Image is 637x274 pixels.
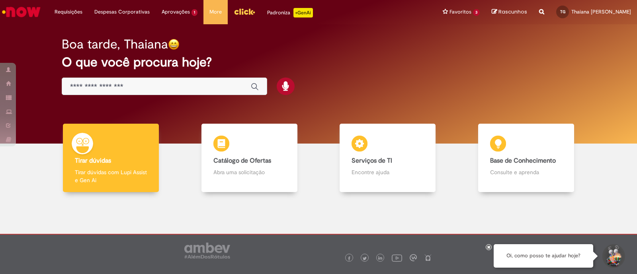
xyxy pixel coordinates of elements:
[75,168,147,184] p: Tirar dúvidas com Lupi Assist e Gen Ai
[267,8,313,17] div: Padroniza
[184,243,230,258] img: logo_footer_ambev_rotulo_gray.png
[55,8,82,16] span: Requisições
[571,8,631,15] span: Thaiana [PERSON_NAME]
[180,124,319,192] a: Catálogo de Ofertas Abra uma solicitação
[392,253,402,263] img: logo_footer_youtube.png
[560,9,565,14] span: TG
[62,55,575,69] h2: O que você procura hoje?
[378,256,382,261] img: logo_footer_linkedin.png
[234,6,255,17] img: click_logo_yellow_360x200.png
[347,257,351,260] img: logo_footer_facebook.png
[168,39,180,50] img: happy-face.png
[162,8,190,16] span: Aprovações
[490,157,556,165] b: Base de Conhecimento
[318,124,457,192] a: Serviços de TI Encontre ajuda
[457,124,596,192] a: Base de Conhecimento Consulte e aprenda
[473,9,480,16] span: 3
[449,8,471,16] span: Favoritos
[494,244,593,268] div: Oi, como posso te ajudar hoje?
[293,8,313,17] p: +GenAi
[498,8,527,16] span: Rascunhos
[1,4,42,20] img: ServiceNow
[62,37,168,51] h2: Boa tarde, Thaiana
[191,9,197,16] span: 1
[213,168,285,176] p: Abra uma solicitação
[492,8,527,16] a: Rascunhos
[352,168,424,176] p: Encontre ajuda
[42,124,180,192] a: Tirar dúvidas Tirar dúvidas com Lupi Assist e Gen Ai
[424,254,432,261] img: logo_footer_naosei.png
[75,157,111,165] b: Tirar dúvidas
[410,254,417,261] img: logo_footer_workplace.png
[209,8,222,16] span: More
[601,244,625,268] button: Iniciar Conversa de Suporte
[490,168,562,176] p: Consulte e aprenda
[94,8,150,16] span: Despesas Corporativas
[352,157,392,165] b: Serviços de TI
[213,157,271,165] b: Catálogo de Ofertas
[363,257,367,260] img: logo_footer_twitter.png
